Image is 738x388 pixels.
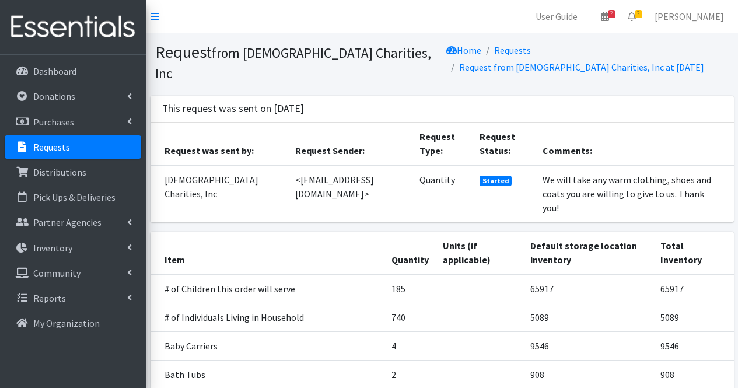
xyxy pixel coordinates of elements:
[523,274,654,303] td: 65917
[151,303,385,332] td: # of Individuals Living in Household
[526,5,587,28] a: User Guide
[162,103,304,115] h3: This request was sent on [DATE]
[5,60,141,83] a: Dashboard
[288,165,412,222] td: <[EMAIL_ADDRESS][DOMAIN_NAME]>
[412,123,473,165] th: Request Type:
[608,10,615,18] span: 2
[645,5,733,28] a: [PERSON_NAME]
[5,211,141,234] a: Partner Agencies
[155,42,438,82] h1: Request
[635,10,642,18] span: 2
[5,85,141,108] a: Donations
[653,232,733,274] th: Total Inventory
[473,123,536,165] th: Request Status:
[33,242,72,254] p: Inventory
[494,44,531,56] a: Requests
[151,232,385,274] th: Item
[480,176,512,186] span: Started
[653,274,733,303] td: 65917
[446,44,481,56] a: Home
[384,232,436,274] th: Quantity
[653,332,733,361] td: 9546
[33,191,116,203] p: Pick Ups & Deliveries
[523,332,654,361] td: 9546
[592,5,618,28] a: 2
[412,165,473,222] td: Quantity
[33,317,100,329] p: My Organization
[536,123,733,165] th: Comments:
[384,332,436,361] td: 4
[5,186,141,209] a: Pick Ups & Deliveries
[384,303,436,332] td: 740
[151,332,385,361] td: Baby Carriers
[5,160,141,184] a: Distributions
[653,303,733,332] td: 5089
[33,267,81,279] p: Community
[618,5,645,28] a: 2
[5,312,141,335] a: My Organization
[5,261,141,285] a: Community
[459,61,704,73] a: Request from [DEMOGRAPHIC_DATA] Charities, Inc at [DATE]
[155,44,431,82] small: from [DEMOGRAPHIC_DATA] Charities, Inc
[151,274,385,303] td: # of Children this order will serve
[33,166,86,178] p: Distributions
[536,165,733,222] td: We will take any warm clothing, shoes and coats you are willing to give to us. Thank you!
[384,274,436,303] td: 185
[33,216,102,228] p: Partner Agencies
[151,123,288,165] th: Request was sent by:
[5,8,141,47] img: HumanEssentials
[436,232,523,274] th: Units (if applicable)
[33,90,75,102] p: Donations
[288,123,412,165] th: Request Sender:
[5,286,141,310] a: Reports
[33,141,70,153] p: Requests
[151,165,288,222] td: [DEMOGRAPHIC_DATA] Charities, Inc
[5,110,141,134] a: Purchases
[5,236,141,260] a: Inventory
[5,135,141,159] a: Requests
[523,303,654,332] td: 5089
[33,116,74,128] p: Purchases
[523,232,654,274] th: Default storage location inventory
[33,65,76,77] p: Dashboard
[33,292,66,304] p: Reports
